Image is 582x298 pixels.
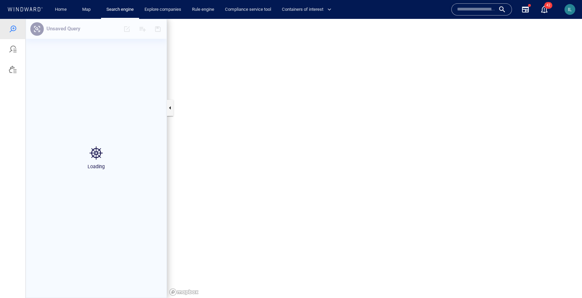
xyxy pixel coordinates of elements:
[563,3,577,16] button: IL
[88,144,105,152] p: Loading
[104,4,136,16] a: Search engine
[279,4,337,16] button: Containers of interest
[553,268,577,293] iframe: Chat
[282,6,331,13] span: Containers of interest
[540,5,548,13] div: Notification center
[544,2,552,9] span: 42
[568,7,572,12] span: IL
[77,4,98,16] button: Map
[536,1,552,18] button: 42
[50,4,71,16] button: Home
[79,4,96,16] a: Map
[189,4,217,16] a: Rule engine
[52,4,69,16] a: Home
[142,4,184,16] a: Explore companies
[169,269,199,277] a: Mapbox logo
[222,4,274,16] a: Compliance service tool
